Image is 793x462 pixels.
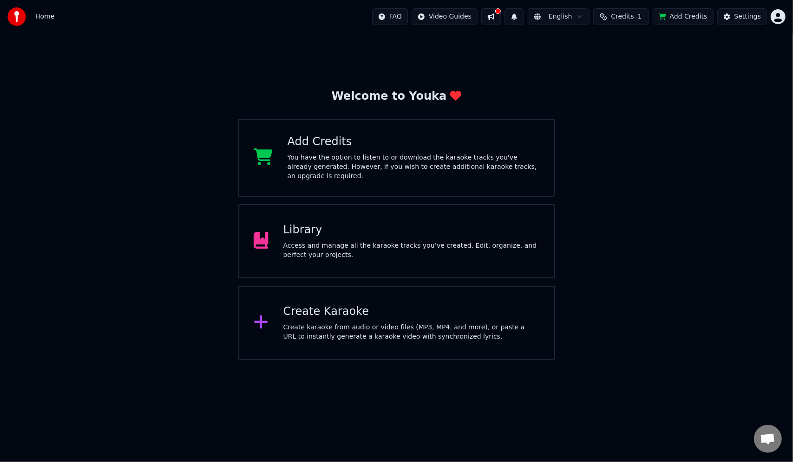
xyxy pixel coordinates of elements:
span: 1 [638,12,642,21]
button: Settings [717,8,767,25]
div: Create Karaoke [283,304,539,319]
div: Library [283,223,539,237]
button: Add Credits [653,8,714,25]
div: Access and manage all the karaoke tracks you’ve created. Edit, organize, and perfect your projects. [283,241,539,260]
button: FAQ [372,8,408,25]
div: Open chat [754,425,782,453]
div: Welcome to Youka [332,89,462,104]
span: Home [35,12,54,21]
button: Video Guides [412,8,478,25]
img: youka [7,7,26,26]
span: Credits [611,12,634,21]
div: Settings [734,12,761,21]
div: Add Credits [288,135,539,149]
nav: breadcrumb [35,12,54,21]
div: You have the option to listen to or download the karaoke tracks you've already generated. However... [288,153,539,181]
button: Credits1 [593,8,649,25]
div: Create karaoke from audio or video files (MP3, MP4, and more), or paste a URL to instantly genera... [283,323,539,341]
